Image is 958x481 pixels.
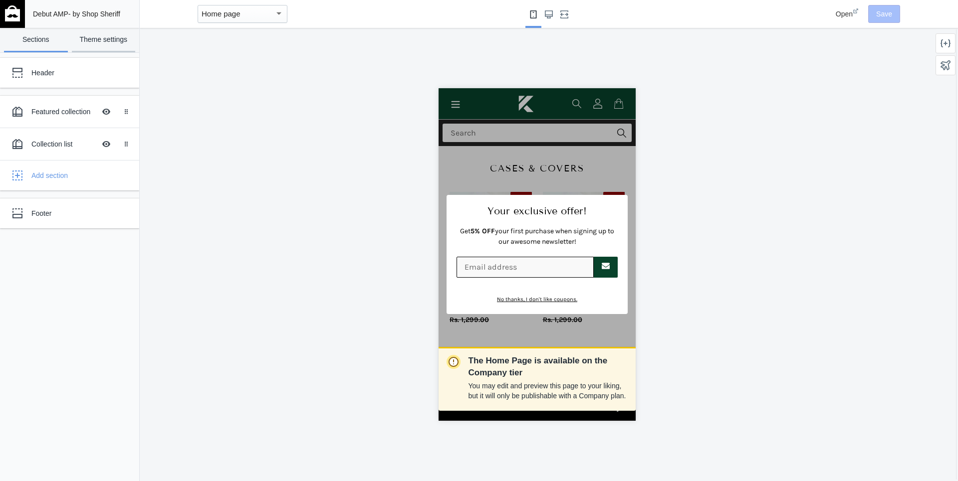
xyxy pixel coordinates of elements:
[31,208,117,218] div: Footer
[18,207,179,216] div: No thanks, I don't like coupons.
[469,355,628,379] p: The Home Page is available on the Company tier
[72,28,136,52] a: Theme settings
[31,170,132,180] div: Add section
[469,381,628,401] p: You may edit and preview this page to your liking, but it will only be publishable with a Company...
[33,10,68,18] span: Debut AMP
[5,5,20,21] img: main-logo_60x60_white.png
[31,107,95,117] div: Featured collection
[18,138,179,159] p: Get your first purchase when signing up to our awesome newsletter!
[31,68,117,78] div: Header
[31,139,95,149] div: Collection list
[155,168,179,189] button: subscribe
[836,10,853,18] span: Open
[18,168,155,189] input: Email
[202,9,240,18] mat-select-trigger: Home page
[95,101,117,123] button: Hide
[95,133,117,155] button: Hide
[4,28,68,52] a: Sections
[68,10,120,18] span: - by Shop Sheriff
[32,139,56,147] strong: 5% OFF
[18,117,179,129] h3: Your exclusive offer!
